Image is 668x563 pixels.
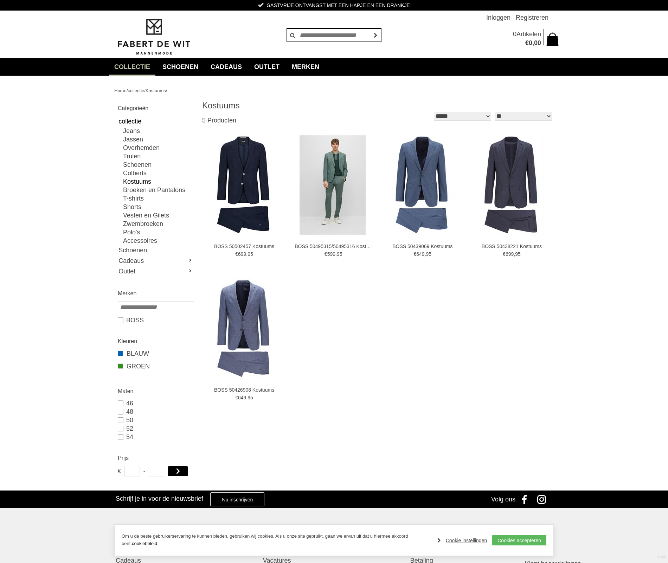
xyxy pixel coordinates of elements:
a: Jeans [123,127,193,135]
p: Om u de beste gebruikerservaring te kunnen bieden, gebruiken wij cookies. Als u onze site gebruik... [122,533,430,548]
a: Truien [123,152,193,160]
span: € [525,39,529,46]
span: , [335,251,337,257]
a: BOSS [118,316,193,324]
span: 95 [337,251,342,257]
img: BOSS 50439069 Kostuums [388,135,455,235]
span: , [532,39,534,46]
a: collectie [128,88,144,93]
img: BOSS 50502457 Kostuums [210,135,276,235]
span: 00 [534,39,541,46]
a: BOSS 50438221 Kostuums [473,243,550,249]
span: / [166,88,167,93]
a: Broeken en Pantalons [123,186,193,194]
span: , [246,251,248,257]
a: Outlet [249,58,285,76]
a: Inloggen [486,11,510,25]
span: 599 [327,251,335,257]
a: Nu inschrijven [210,492,264,506]
a: collectie [109,58,155,76]
a: Colberts [123,169,193,177]
h2: Maten [118,387,193,396]
a: Facebook [517,491,535,508]
span: € [413,251,416,257]
div: Volg ons [491,491,515,508]
h3: Schrijf je in voor de nieuwsbrief [116,495,203,502]
h2: Prijs [118,454,193,462]
a: Instagram [535,491,552,508]
span: 95 [426,251,432,257]
span: € [235,395,238,400]
span: - [143,466,146,476]
a: Schoenen [157,58,204,76]
a: collectie [118,116,193,127]
span: 95 [515,251,521,257]
a: Divide [657,552,666,561]
a: Cookies accepteren [492,535,546,545]
a: Overhemden [123,144,193,152]
a: Schoenen [118,245,193,255]
a: Vesten en Gilets [123,211,193,220]
h1: Kostuums [202,100,378,111]
span: Artikelen [516,31,541,38]
a: 52 [118,424,193,433]
a: Kostuums [123,177,193,186]
span: € [118,466,121,476]
span: / [127,88,128,93]
a: Schoenen [123,160,193,169]
a: Accessoires [123,236,193,245]
a: BOSS 50439069 Kostuums [384,243,461,249]
a: 46 [118,399,193,407]
a: BLAUW [118,349,193,358]
span: 95 [248,251,253,257]
a: BOSS 50426908 Kostuums [206,387,283,393]
a: GROEN [118,362,193,371]
a: Shorts [123,203,193,211]
a: 50 [118,416,193,424]
a: Cadeaus [205,58,247,76]
h2: Merken [118,289,193,298]
span: € [325,251,327,257]
a: Jassen [123,135,193,144]
span: 649 [238,395,246,400]
span: / [144,88,146,93]
span: € [503,251,506,257]
span: € [235,251,238,257]
a: BOSS 50495315/50495316 Kostuums [295,243,372,249]
img: BOSS 50495315/50495316 Kostuums [300,135,366,235]
a: Registreren [516,11,548,25]
a: Cadeaus [118,255,193,266]
img: BOSS 50438221 Kostuums [478,135,544,235]
a: 48 [118,407,193,416]
span: 699 [506,251,514,257]
a: 54 [118,433,193,441]
a: cookiebeleid [132,541,157,546]
span: 0 [529,39,532,46]
span: 649 [416,251,424,257]
a: T-shirts [123,194,193,203]
span: 5 Producten [202,117,236,124]
a: Outlet [118,266,193,277]
a: Merken [287,58,325,76]
h2: Categorieën [118,104,193,113]
a: Zwembroeken [123,220,193,228]
span: , [246,395,248,400]
a: Home [114,88,127,93]
span: 95 [248,395,253,400]
img: BOSS 50426908 Kostuums [210,278,276,379]
a: Kostuums [146,88,166,93]
a: BOSS 50502457 Kostuums [206,243,283,249]
a: Cookie instellingen [437,535,487,546]
span: , [514,251,515,257]
h2: Kleuren [118,337,193,346]
img: Fabert de Wit [114,18,193,56]
span: 699 [238,251,246,257]
a: Polo's [123,228,193,236]
span: , [425,251,426,257]
span: 0 [513,31,516,38]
